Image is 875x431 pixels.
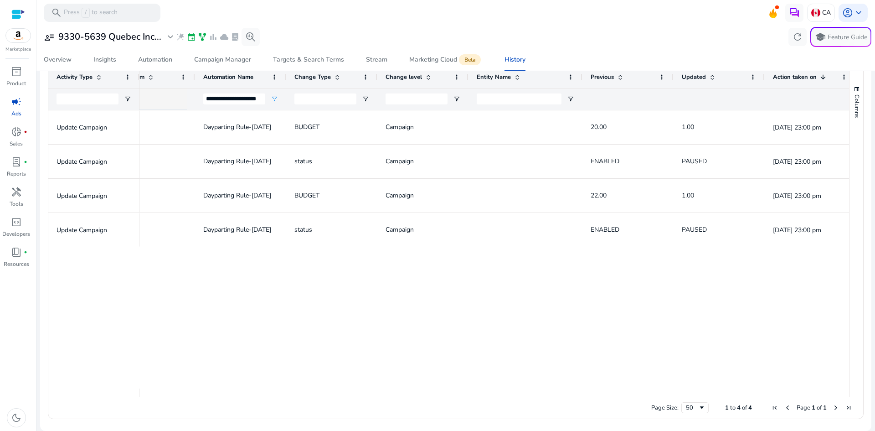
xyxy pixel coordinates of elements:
[504,57,525,63] div: History
[176,32,185,42] span: wand_stars
[294,157,312,166] span: status
[682,157,707,166] span: PAUSED
[771,404,778,411] div: First Page
[812,404,815,412] span: 1
[124,95,131,103] button: Open Filter Menu
[11,66,22,77] span: inventory_2
[681,402,709,413] div: Page Size
[567,95,574,103] button: Open Filter Menu
[810,27,871,47] button: schoolFeature Guide
[853,94,861,118] span: Columns
[459,54,481,65] span: Beta
[682,73,706,81] span: Updated
[386,73,422,81] span: Change level
[209,32,218,42] span: bar_chart
[10,140,23,148] p: Sales
[591,73,614,81] span: Previous
[138,57,172,63] div: Automation
[773,73,817,81] span: Action taken on
[815,31,826,42] span: school
[220,32,229,42] span: cloud
[203,118,271,136] span: Dayparting Rule-[DATE]
[57,221,131,239] p: Update Campaign
[24,160,27,164] span: fiber_manual_record
[271,95,278,103] button: Open Filter Menu
[11,217,22,228] span: code_blocks
[294,225,312,234] span: status
[203,186,271,205] span: Dayparting Rule-[DATE]
[386,157,414,166] span: Campaign
[742,404,747,412] span: of
[792,31,803,42] span: refresh
[842,7,853,18] span: account_circle
[198,32,207,42] span: family_history
[797,404,810,412] span: Page
[823,404,827,412] span: 1
[686,404,698,412] div: 50
[57,93,118,104] input: Activity Type Filter Input
[11,412,22,423] span: dark_mode
[651,404,679,412] div: Page Size:
[194,57,251,63] div: Campaign Manager
[811,8,820,17] img: ca.svg
[93,57,116,63] div: Insights
[242,28,260,46] button: search_insights
[294,123,319,131] span: BUDGET
[11,109,21,118] p: Ads
[11,156,22,167] span: lab_profile
[24,130,27,134] span: fiber_manual_record
[44,31,55,42] span: user_attributes
[57,187,131,205] p: Update Campaign
[845,404,852,411] div: Last Page
[386,191,414,200] span: Campaign
[64,8,118,18] p: Press to search
[682,225,707,234] span: PAUSED
[788,28,807,46] button: refresh
[682,123,694,131] span: 1.00
[773,226,848,235] p: [DATE] 23:00 pm
[11,247,22,258] span: book_4
[294,73,331,81] span: Change Type
[832,404,839,411] div: Next Page
[817,404,822,412] span: of
[273,57,344,63] div: Targets & Search Terms
[203,220,271,239] span: Dayparting Rule-[DATE]
[11,187,22,197] span: handyman
[828,33,867,42] p: Feature Guide
[737,404,741,412] span: 4
[748,404,752,412] span: 4
[58,31,161,42] h3: 9330-5639 Quebec Inc...
[6,79,26,88] p: Product
[591,123,607,131] span: 20.00
[231,32,240,42] span: lab_profile
[386,225,414,234] span: Campaign
[10,200,23,208] p: Tools
[386,93,448,104] input: Change level Filter Input
[2,230,30,238] p: Developers
[57,152,131,171] p: Update Campaign
[725,404,729,412] span: 1
[24,250,27,254] span: fiber_manual_record
[773,192,848,201] p: [DATE] 23:00 pm
[57,73,93,81] span: Activity Type
[203,152,271,171] span: Dayparting Rule-[DATE]
[165,31,176,42] span: expand_more
[294,191,319,200] span: BUDGET
[11,126,22,137] span: donut_small
[591,191,607,200] span: 22.00
[7,170,26,178] p: Reports
[82,8,90,18] span: /
[203,93,265,104] input: Automation Name Filter Input
[822,5,831,21] p: CA
[6,29,31,42] img: amazon.svg
[4,260,29,268] p: Resources
[477,73,511,81] span: Entity Name
[773,123,848,132] p: [DATE] 23:00 pm
[591,225,619,234] span: ENABLED
[773,157,848,166] p: [DATE] 23:00 pm
[203,73,253,81] span: Automation Name
[366,57,387,63] div: Stream
[57,118,131,137] p: Update Campaign
[453,95,460,103] button: Open Filter Menu
[44,57,72,63] div: Overview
